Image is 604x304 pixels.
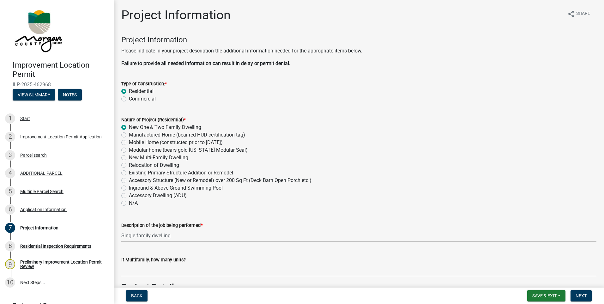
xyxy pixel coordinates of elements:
img: Morgan County, Indiana [13,7,63,54]
div: 1 [5,113,15,124]
label: Manufactured Home (bear red HUD certification tag) [129,131,245,139]
div: 10 [5,277,15,288]
div: Project Information [20,226,58,230]
label: Modular home (bears gold [US_STATE] Modular Seal) [129,146,248,154]
label: Type of Construction: [121,82,167,86]
div: Residential Inspection Requirements [20,244,91,248]
div: Parcel search [20,153,47,157]
label: Nature of Project (Residential) [121,118,186,122]
div: 5 [5,186,15,197]
span: Save & Exit [532,293,557,298]
div: 4 [5,168,15,178]
div: 3 [5,150,15,160]
label: Residential [129,88,154,95]
p: Please indicate in your project description the additional information needed for the appropriate... [121,47,596,55]
label: Relocation of Dwelling [129,161,179,169]
span: Share [576,10,590,18]
div: 2 [5,132,15,142]
h4: Project Information [121,35,596,45]
strong: Project Details [121,282,178,293]
div: Application Information [20,207,67,212]
label: If Multifamily, how many units? [121,258,186,262]
div: Start [20,116,30,121]
div: 8 [5,241,15,251]
wm-modal-confirm: Summary [13,93,55,98]
wm-modal-confirm: Notes [58,93,82,98]
div: Preliminary Improvement Location Permit Review [20,260,104,269]
label: Description of the job being performed [121,223,202,228]
h1: Project Information [121,8,231,23]
label: Accessory Dwelling (ADU) [129,192,187,199]
button: shareShare [562,8,595,20]
button: Back [126,290,148,301]
label: Commercial [129,95,156,103]
span: ILP-2025-462968 [13,82,101,88]
label: Mobile Home (constructed prior to [DATE]) [129,139,223,146]
label: New One & Two Family Dwelling [129,124,201,131]
h4: Improvement Location Permit [13,61,109,79]
label: Accessory Structure (New or Remodel) over 200 Sq Ft (Deck Barn Open Porch etc.) [129,177,311,184]
span: Next [576,293,587,298]
div: 7 [5,223,15,233]
button: Notes [58,89,82,100]
label: Inground & Above Ground Swimming Pool [129,184,223,192]
span: Back [131,293,142,298]
i: share [567,10,575,18]
button: View Summary [13,89,55,100]
div: 6 [5,204,15,215]
button: Next [571,290,592,301]
div: ADDITIONAL PARCEL [20,171,63,175]
div: Improvement Location Permit Application [20,135,102,139]
label: N/A [129,199,138,207]
button: Save & Exit [527,290,565,301]
div: Multiple Parcel Search [20,189,63,194]
div: 9 [5,259,15,269]
label: New Multi-Family Dwelling [129,154,188,161]
label: Existing Primary Structure Addition or Remodel [129,169,233,177]
strong: Failure to provide all needed information can result in delay or permit denial. [121,60,290,66]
